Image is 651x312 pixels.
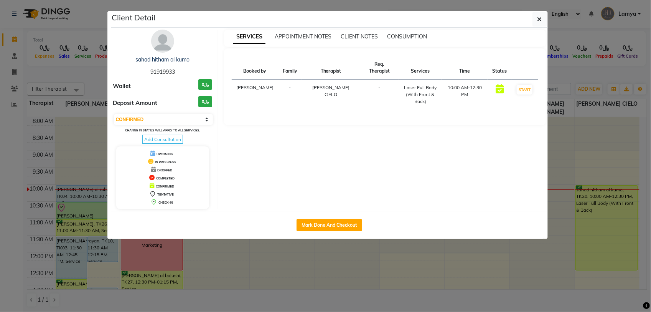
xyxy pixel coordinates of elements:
[278,56,302,80] th: Family
[312,85,349,97] span: [PERSON_NAME] CIELO
[399,56,442,80] th: Services
[275,33,331,40] span: APPOINTMENT NOTES
[404,84,437,105] div: Laser Full Body (With Front & Back)
[125,128,200,132] small: Change in status will apply to all services.
[158,201,173,204] span: CHECK-IN
[232,80,278,110] td: [PERSON_NAME]
[157,168,172,172] span: DROPPED
[156,184,174,188] span: CONFIRMED
[233,30,265,44] span: SERVICES
[442,56,488,80] th: Time
[113,99,158,108] span: Deposit Amount
[302,56,360,80] th: Therapist
[135,56,190,63] a: sahad hitham al kumo
[157,193,174,196] span: TENTATIVE
[112,12,156,23] h5: Client Detail
[198,79,212,90] h3: ﷼0
[157,152,173,156] span: UPCOMING
[488,56,511,80] th: Status
[517,85,532,95] button: START
[232,56,278,80] th: Booked by
[150,68,175,75] span: 91919933
[155,160,176,164] span: IN PROGRESS
[151,30,174,53] img: avatar
[442,80,488,110] td: 10:00 AM-12:30 PM
[156,176,175,180] span: COMPLETED
[142,135,183,144] span: Add Consultation
[198,96,212,107] h3: ﷼0
[387,33,427,40] span: CONSUMPTION
[297,219,362,231] button: Mark Done And Checkout
[278,80,302,110] td: -
[113,82,131,91] span: Wallet
[360,56,399,80] th: Req. Therapist
[360,80,399,110] td: -
[341,33,378,40] span: CLIENT NOTES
